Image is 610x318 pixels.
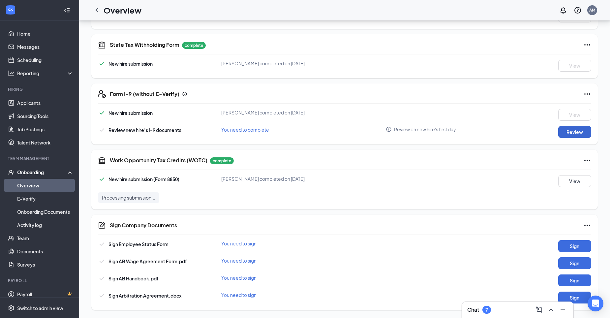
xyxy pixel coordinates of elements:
[394,126,456,133] span: Review on new hire's first day
[108,275,159,281] span: Sign AB Handbook.pdf
[108,127,181,133] span: Review new hire’s I-9 documents
[108,258,187,264] span: Sign AB Wage Agreement Form.pdf
[17,305,63,311] div: Switch to admin view
[17,192,74,205] a: E-Verify
[583,90,591,98] svg: Ellipses
[558,257,591,269] button: Sign
[98,240,106,248] svg: Checkmark
[221,127,269,133] span: You need to complete
[558,109,591,121] button: View
[98,156,106,164] svg: TaxGovernmentIcon
[108,293,181,299] span: Sign Arbitration Agreement.docx
[17,169,68,175] div: Onboarding
[17,136,74,149] a: Talent Network
[98,41,106,49] svg: TaxGovernmentIcon
[98,292,106,300] svg: Checkmark
[386,126,392,132] svg: Info
[17,205,74,218] a: Onboarding Documents
[182,91,187,97] svg: Info
[108,241,168,247] span: Sign Employee Status Form
[98,60,106,68] svg: Checkmark
[110,41,179,48] h5: State Tax Withholding Form
[221,274,386,281] div: You need to sign
[221,257,386,264] div: You need to sign
[558,60,591,72] button: View
[583,156,591,164] svg: Ellipses
[17,53,74,67] a: Scheduling
[98,109,106,117] svg: Checkmark
[210,157,234,164] p: complete
[221,240,386,247] div: You need to sign
[110,157,207,164] h5: Work Opportunity Tax Credits (WOTC)
[535,306,543,314] svg: ComposeMessage
[534,304,544,315] button: ComposeMessage
[182,42,206,49] p: complete
[588,296,603,311] div: Open Intercom Messenger
[110,90,179,98] h5: Form I-9 (without E-Verify)
[110,222,177,229] h5: Sign Company Documents
[467,306,479,313] h3: Chat
[17,40,74,53] a: Messages
[221,176,305,182] span: [PERSON_NAME] completed on [DATE]
[583,41,591,49] svg: Ellipses
[8,305,15,311] svg: Settings
[17,110,74,123] a: Sourcing Tools
[589,7,595,13] div: AM
[559,6,567,14] svg: Notifications
[558,292,591,303] button: Sign
[98,90,106,98] svg: FormI9EVerifyIcon
[8,156,72,161] div: Team Management
[98,175,106,183] svg: Checkmark
[221,110,305,115] span: [PERSON_NAME] completed on [DATE]
[574,6,582,14] svg: QuestionInfo
[583,221,591,229] svg: Ellipses
[93,6,101,14] svg: ChevronLeft
[558,240,591,252] button: Sign
[558,274,591,286] button: Sign
[108,110,153,116] span: New hire submission
[7,7,14,13] svg: WorkstreamLogo
[558,175,591,187] button: View
[547,306,555,314] svg: ChevronUp
[98,126,106,134] svg: Checkmark
[17,232,74,245] a: Team
[108,176,179,182] span: New hire submission (Form 8850)
[17,258,74,271] a: Surveys
[102,194,155,201] span: Processing submission...
[17,288,74,301] a: PayrollCrown
[108,61,153,67] span: New hire submission
[104,5,141,16] h1: Overview
[558,304,568,315] button: Minimize
[17,96,74,110] a: Applicants
[17,218,74,232] a: Activity log
[8,278,72,283] div: Payroll
[17,245,74,258] a: Documents
[8,70,15,77] svg: Analysis
[98,221,106,229] svg: CompanyDocumentIcon
[17,27,74,40] a: Home
[485,307,488,313] div: 7
[17,123,74,136] a: Job Postings
[98,274,106,282] svg: Checkmark
[546,304,556,315] button: ChevronUp
[221,292,386,298] div: You need to sign
[64,7,70,14] svg: Collapse
[17,179,74,192] a: Overview
[8,86,72,92] div: Hiring
[558,126,591,138] button: Review
[17,70,74,77] div: Reporting
[98,257,106,265] svg: Checkmark
[8,169,15,175] svg: UserCheck
[559,306,567,314] svg: Minimize
[221,60,305,66] span: [PERSON_NAME] completed on [DATE]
